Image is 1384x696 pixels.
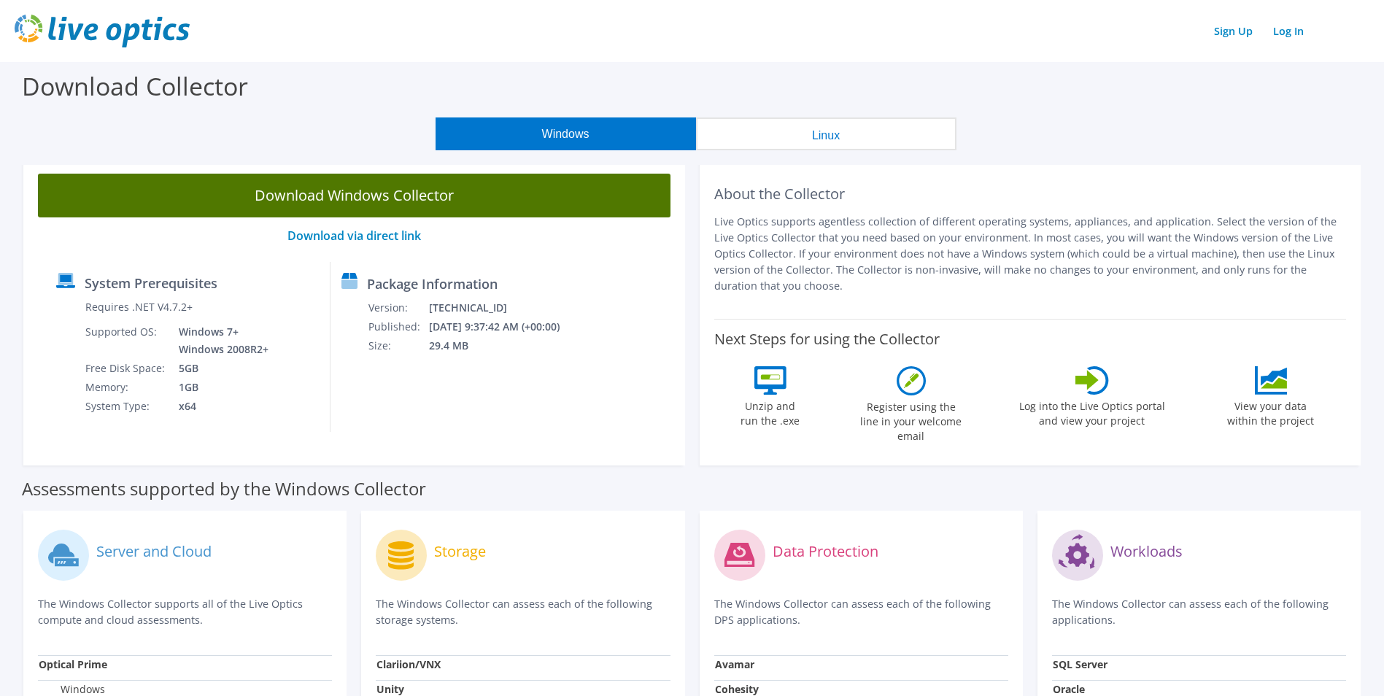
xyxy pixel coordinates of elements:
td: [DATE] 9:37:42 AM (+00:00) [428,317,579,336]
label: Data Protection [773,544,878,559]
td: Memory: [85,378,168,397]
p: The Windows Collector can assess each of the following applications. [1052,596,1346,628]
p: The Windows Collector supports all of the Live Optics compute and cloud assessments. [38,596,332,628]
label: Log into the Live Optics portal and view your project [1018,395,1166,428]
td: 5GB [168,359,271,378]
strong: Oracle [1053,682,1085,696]
td: x64 [168,397,271,416]
img: live_optics_svg.svg [15,15,190,47]
button: Linux [696,117,956,150]
label: Storage [434,544,486,559]
label: Workloads [1110,544,1183,559]
label: System Prerequisites [85,276,217,290]
label: Server and Cloud [96,544,212,559]
td: Free Disk Space: [85,359,168,378]
p: Live Optics supports agentless collection of different operating systems, appliances, and applica... [714,214,1347,294]
td: Windows 7+ Windows 2008R2+ [168,322,271,359]
label: Package Information [367,277,498,291]
label: Requires .NET V4.7.2+ [85,300,193,314]
label: Next Steps for using the Collector [714,330,940,348]
p: The Windows Collector can assess each of the following DPS applications. [714,596,1008,628]
label: Unzip and run the .exe [737,395,804,428]
label: View your data within the project [1218,395,1323,428]
a: Sign Up [1207,20,1260,42]
strong: Clariion/VNX [376,657,441,671]
strong: Unity [376,682,404,696]
strong: Avamar [715,657,754,671]
p: The Windows Collector can assess each of the following storage systems. [376,596,670,628]
td: Published: [368,317,428,336]
strong: Cohesity [715,682,759,696]
td: Version: [368,298,428,317]
h2: About the Collector [714,185,1347,203]
td: System Type: [85,397,168,416]
a: Download Windows Collector [38,174,670,217]
a: Download via direct link [287,228,421,244]
td: Size: [368,336,428,355]
td: [TECHNICAL_ID] [428,298,579,317]
td: 1GB [168,378,271,397]
button: Windows [436,117,696,150]
label: Register using the line in your welcome email [857,395,966,444]
a: Log In [1266,20,1311,42]
td: Supported OS: [85,322,168,359]
label: Assessments supported by the Windows Collector [22,482,426,496]
strong: SQL Server [1053,657,1107,671]
td: 29.4 MB [428,336,579,355]
strong: Optical Prime [39,657,107,671]
label: Download Collector [22,69,248,103]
